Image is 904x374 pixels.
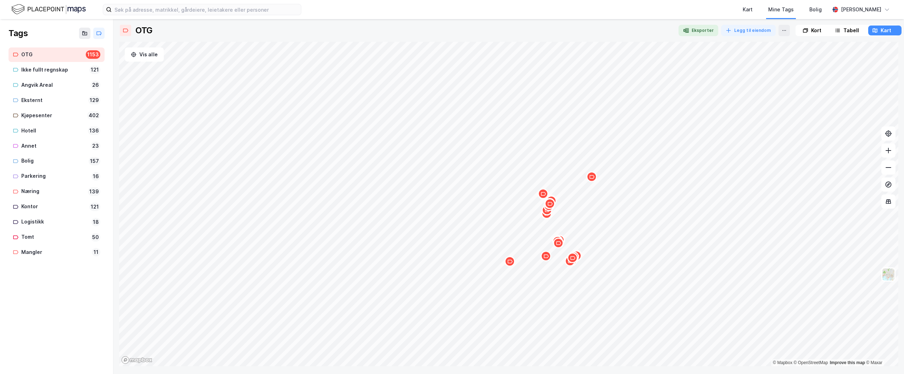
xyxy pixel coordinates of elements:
[552,236,563,246] div: Map marker
[21,248,89,257] div: Mangler
[89,157,100,165] div: 157
[538,188,548,199] div: Map marker
[91,172,100,181] div: 16
[87,111,100,120] div: 402
[135,25,152,36] div: OTG
[504,256,515,267] div: Map marker
[543,200,554,211] div: Map marker
[545,195,556,205] div: Map marker
[125,47,164,62] button: Vis alle
[9,215,105,229] a: Logistikk18
[92,248,100,256] div: 11
[866,360,882,365] a: Maxar
[9,108,105,123] a: Kjøpesenter402
[721,25,776,36] button: Legg til eiendom
[21,142,88,151] div: Annet
[881,26,891,35] div: Kart
[21,126,85,135] div: Hotell
[679,25,718,36] button: Eksporter
[88,187,100,196] div: 139
[843,26,859,35] div: Tabell
[11,3,86,16] img: logo.f888ab2527a4732fd821a326f86c7f29.svg
[545,198,555,209] div: Map marker
[9,28,28,39] div: Tags
[9,139,105,153] a: Annet23
[91,81,100,89] div: 26
[21,66,87,74] div: Ikke fullt regnskap
[91,233,100,242] div: 50
[21,217,89,226] div: Logistikk
[541,208,552,219] div: Map marker
[567,252,578,263] div: Map marker
[544,198,554,209] div: Map marker
[91,218,100,226] div: 18
[553,238,564,248] div: Map marker
[21,157,86,165] div: Bolig
[565,256,575,266] div: Map marker
[121,356,152,364] a: Mapbox homepage
[21,96,85,105] div: Eksternt
[88,96,100,104] div: 129
[9,63,105,77] a: Ikke fullt regnskap121
[9,199,105,214] a: Kontor121
[882,268,895,281] img: Z
[541,251,551,261] div: Map marker
[811,26,821,35] div: Kort
[567,253,578,263] div: Map marker
[545,198,555,209] div: Map marker
[841,5,881,14] div: [PERSON_NAME]
[571,250,582,261] div: Map marker
[869,340,904,374] iframe: Chat Widget
[9,230,105,244] a: Tomt50
[546,195,556,206] div: Map marker
[9,78,105,92] a: Angvik Areal26
[586,171,597,182] div: Map marker
[809,5,822,14] div: Bolig
[21,111,84,120] div: Kjøpesenter
[546,195,557,206] div: Map marker
[552,236,563,246] div: Map marker
[89,66,100,74] div: 121
[86,50,100,59] div: 1153
[546,195,557,206] div: Map marker
[773,360,792,365] a: Mapbox
[21,202,87,211] div: Kontor
[9,154,105,168] a: Bolig157
[542,205,552,215] div: Map marker
[743,5,753,14] div: Kart
[554,235,565,245] div: Map marker
[9,93,105,108] a: Eksternt129
[571,250,582,261] div: Map marker
[869,340,904,374] div: Kontrollprogram for chat
[112,4,301,15] input: Søk på adresse, matrikkel, gårdeiere, leietakere eller personer
[21,81,88,90] div: Angvik Areal
[21,50,83,59] div: OTG
[9,169,105,183] a: Parkering16
[566,255,577,266] div: Map marker
[830,360,865,365] a: Improve this map
[21,187,85,196] div: Næring
[21,172,89,181] div: Parkering
[768,5,794,14] div: Mine Tags
[88,126,100,135] div: 136
[9,124,105,138] a: Hotell136
[21,233,88,242] div: Tomt
[9,245,105,260] a: Mangler11
[9,47,105,62] a: OTG1153
[119,42,898,366] canvas: Map
[91,142,100,150] div: 23
[794,360,828,365] a: OpenStreetMap
[9,184,105,199] a: Næring139
[89,203,100,211] div: 121
[568,251,579,262] div: Map marker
